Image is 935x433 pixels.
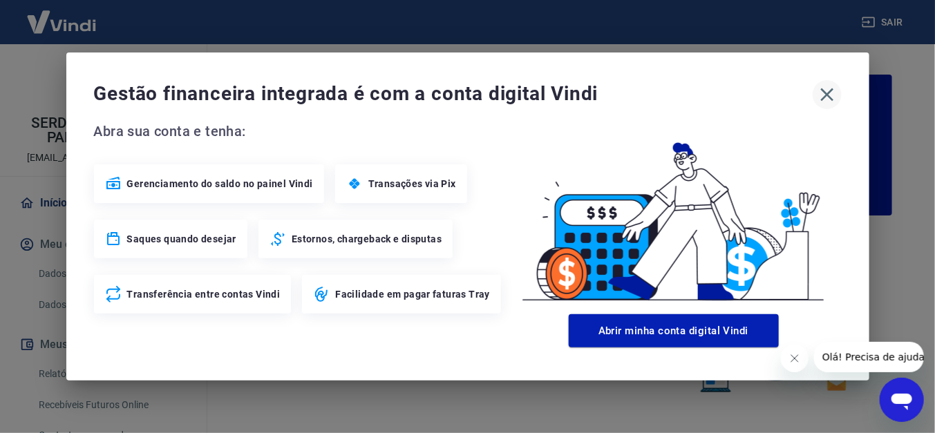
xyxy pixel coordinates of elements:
[506,120,842,309] img: Good Billing
[814,342,924,372] iframe: Mensagem da empresa
[292,232,442,246] span: Estornos, chargeback e disputas
[781,345,809,372] iframe: Fechar mensagem
[127,287,281,301] span: Transferência entre contas Vindi
[127,177,313,191] span: Gerenciamento do saldo no painel Vindi
[94,120,506,142] span: Abra sua conta e tenha:
[8,10,116,21] span: Olá! Precisa de ajuda?
[127,232,236,246] span: Saques quando desejar
[368,177,456,191] span: Transações via Pix
[569,314,779,347] button: Abrir minha conta digital Vindi
[880,378,924,422] iframe: Botão para abrir a janela de mensagens
[94,80,813,108] span: Gestão financeira integrada é com a conta digital Vindi
[335,287,490,301] span: Facilidade em pagar faturas Tray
